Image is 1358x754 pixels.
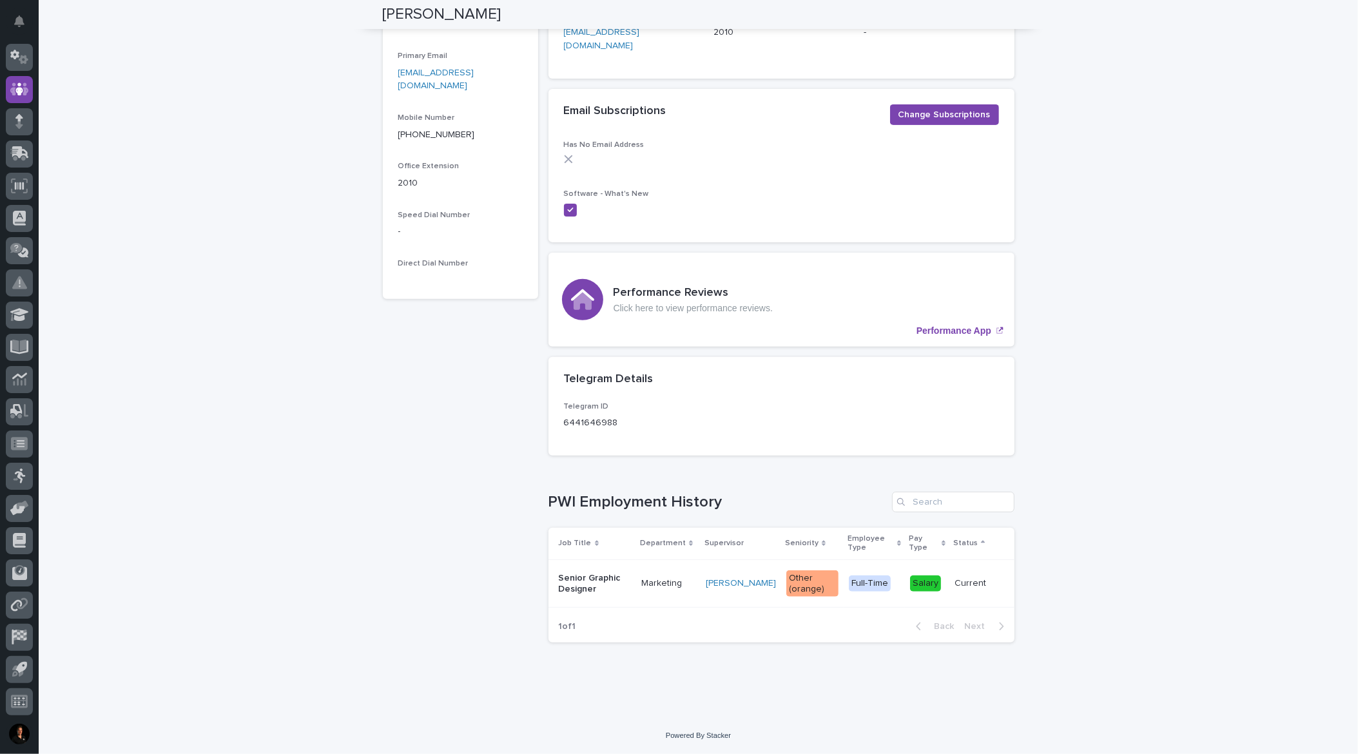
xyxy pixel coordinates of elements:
[641,578,695,589] p: Marketing
[559,573,631,595] p: Senior Graphic Designer
[614,303,773,314] p: Click here to view performance reviews.
[927,622,955,631] span: Back
[917,325,991,336] p: Performance App
[953,536,978,550] p: Status
[955,578,993,589] p: Current
[559,536,592,550] p: Job Title
[398,225,523,238] p: -
[548,559,1014,608] tr: Senior Graphic DesignerMarketing[PERSON_NAME] Other (orange)Full-TimeSalaryCurrent
[909,532,938,556] p: Pay Type
[16,15,33,36] div: Notifications
[6,8,33,35] button: Notifications
[892,492,1014,512] input: Search
[898,108,991,121] span: Change Subscriptions
[786,570,839,597] div: Other (orange)
[564,141,645,149] span: Has No Email Address
[614,286,773,300] h3: Performance Reviews
[564,190,649,198] span: Software - What's New
[864,26,998,39] p: -
[383,5,501,24] h2: [PERSON_NAME]
[704,536,744,550] p: Supervisor
[398,211,470,219] span: Speed Dial Number
[960,621,1014,632] button: Next
[713,26,848,39] p: 2010
[548,253,1014,347] a: Performance App
[398,162,460,170] span: Office Extension
[965,622,993,631] span: Next
[848,532,894,556] p: Employee Type
[548,611,587,643] p: 1 of 1
[785,536,819,550] p: Seniority
[564,28,640,50] a: [EMAIL_ADDRESS][DOMAIN_NAME]
[564,403,609,411] span: Telegram ID
[398,260,469,267] span: Direct Dial Number
[398,114,455,122] span: Mobile Number
[398,52,448,60] span: Primary Email
[564,372,654,387] h2: Telegram Details
[548,493,887,512] h1: PWI Employment History
[398,130,475,139] a: [PHONE_NUMBER]
[906,621,960,632] button: Back
[910,575,941,592] div: Salary
[564,104,666,119] h2: Email Subscriptions
[564,416,618,430] p: 6441646988
[890,104,999,125] button: Change Subscriptions
[398,177,523,190] p: 2010
[849,575,891,592] div: Full-Time
[398,68,474,91] a: [EMAIL_ADDRESS][DOMAIN_NAME]
[640,536,686,550] p: Department
[6,720,33,748] button: users-avatar
[666,731,731,739] a: Powered By Stacker
[706,578,776,589] a: [PERSON_NAME]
